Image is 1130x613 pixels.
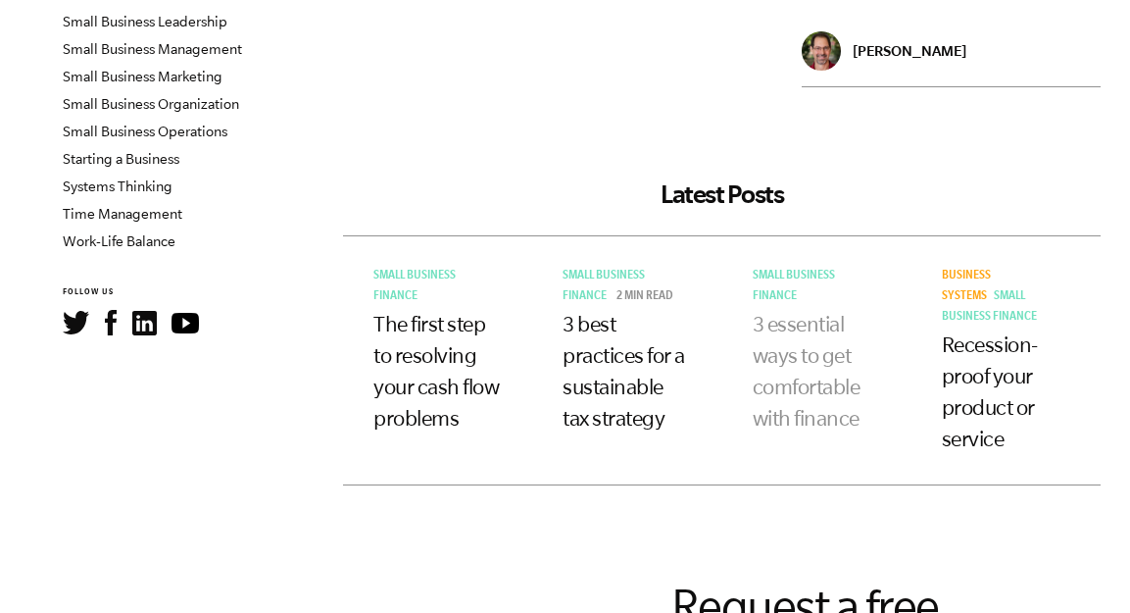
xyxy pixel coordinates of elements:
a: Time Management [63,206,182,222]
span: Business Systems [942,270,991,304]
p: 2 min read [616,290,673,304]
a: Recession-proof your product or service [942,332,1038,450]
h2: Latest Posts [343,179,1101,209]
a: 3 best practices for a sustainable tax strategy [563,312,685,430]
a: Starting a Business [63,151,179,167]
a: Small Business Finance [563,270,645,304]
a: Business Systems [942,270,994,304]
img: Twitter [63,311,89,334]
a: Work-Life Balance [63,233,175,249]
img: YouTube [172,313,199,333]
p: [PERSON_NAME] [853,42,966,59]
a: Systems Thinking [63,179,172,194]
iframe: Chat Widget [1032,519,1130,613]
img: LinkedIn [132,311,157,335]
img: Facebook [105,310,117,335]
a: Small Business Operations [63,124,227,139]
a: Small Business Finance [753,270,835,304]
h6: FOLLOW US [63,286,299,299]
a: Small Business Organization [63,96,239,112]
a: Small Business Leadership [63,14,227,29]
a: Small Business Marketing [63,69,222,84]
a: Small Business Finance [373,270,456,304]
a: 3 essential ways to get comfortable with finance [753,312,860,430]
a: The first step to resolving your cash flow problems [373,312,499,430]
a: Small Business Management [63,41,242,57]
img: Adam Traub - EMyth [802,31,841,71]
